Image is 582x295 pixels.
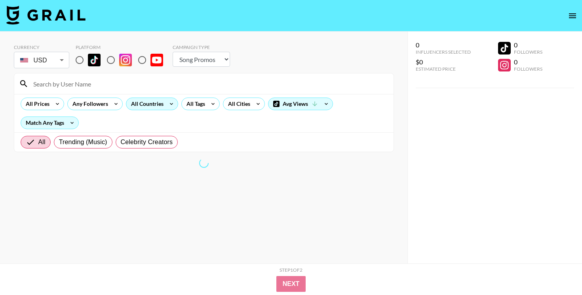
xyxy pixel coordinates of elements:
[514,66,542,72] div: Followers
[268,98,333,110] div: Avg Views
[280,267,302,273] div: Step 1 of 2
[126,98,165,110] div: All Countries
[565,8,580,24] button: open drawer
[276,276,306,292] button: Next
[21,98,51,110] div: All Prices
[14,44,69,50] div: Currency
[514,41,542,49] div: 0
[542,256,572,286] iframe: Drift Widget Chat Controller
[150,54,163,66] img: YouTube
[416,49,471,55] div: Influencers Selected
[21,117,78,129] div: Match Any Tags
[29,77,389,90] input: Search by User Name
[38,137,46,147] span: All
[416,66,471,72] div: Estimated Price
[88,54,101,66] img: TikTok
[173,44,230,50] div: Campaign Type
[199,158,209,168] span: Refreshing bookers, clients, tags, cities, talent, talent...
[182,98,207,110] div: All Tags
[119,54,132,66] img: Instagram
[59,137,107,147] span: Trending (Music)
[416,41,471,49] div: 0
[76,44,169,50] div: Platform
[223,98,252,110] div: All Cities
[514,49,542,55] div: Followers
[121,137,173,147] span: Celebrity Creators
[68,98,110,110] div: Any Followers
[15,53,68,67] div: USD
[416,58,471,66] div: $0
[514,58,542,66] div: 0
[6,6,86,24] img: Grail Talent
